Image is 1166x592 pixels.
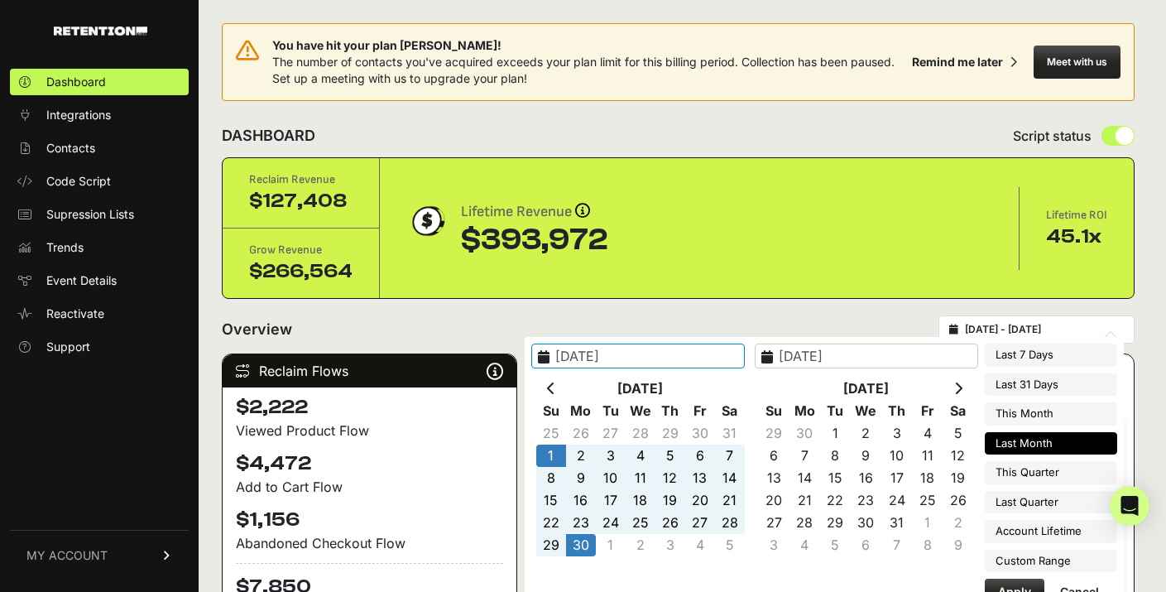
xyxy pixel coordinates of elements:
td: 16 [566,489,596,512]
div: Reclaim Flows [223,354,516,387]
td: 11 [912,445,943,467]
li: This Month [985,402,1117,426]
td: 2 [851,422,881,445]
td: 1 [536,445,566,467]
th: [DATE] [566,378,715,400]
h2: DASHBOARD [222,124,315,147]
td: 29 [655,422,685,445]
th: Mo [566,400,596,422]
td: 3 [881,422,912,445]
td: 30 [789,422,820,445]
td: 4 [789,534,820,556]
div: Grow Revenue [249,242,353,258]
th: Tu [820,400,851,422]
div: $266,564 [249,258,353,285]
td: 5 [715,534,745,556]
td: 29 [820,512,851,534]
td: 6 [685,445,715,467]
span: Code Script [46,173,111,190]
th: Th [881,400,912,422]
td: 25 [912,489,943,512]
span: Contacts [46,140,95,156]
span: Dashboard [46,74,106,90]
td: 27 [596,422,626,445]
td: 7 [715,445,745,467]
th: Mo [789,400,820,422]
th: Sa [715,400,745,422]
td: 15 [536,489,566,512]
a: Event Details [10,267,189,294]
td: 26 [943,489,973,512]
div: Reclaim Revenue [249,171,353,188]
td: 25 [536,422,566,445]
td: 30 [685,422,715,445]
td: 20 [685,489,715,512]
th: Th [655,400,685,422]
td: 5 [943,422,973,445]
td: 11 [626,467,655,489]
td: 9 [851,445,881,467]
td: 26 [655,512,685,534]
h4: $4,472 [236,450,503,477]
img: dollar-coin-05c43ed7efb7bc0c12610022525b4bbbb207c7efeef5aecc26f025e68dcafac9.png [406,200,448,242]
div: Add to Cart Flow [236,477,503,497]
td: 7 [789,445,820,467]
td: 26 [566,422,596,445]
td: 21 [789,489,820,512]
td: 30 [566,534,596,556]
h4: $2,222 [236,394,503,421]
li: Last Month [985,432,1117,455]
th: We [851,400,881,422]
td: 6 [851,534,881,556]
td: 29 [759,422,789,445]
div: $393,972 [461,224,607,257]
td: 8 [536,467,566,489]
a: Integrations [10,102,189,128]
td: 24 [881,489,912,512]
td: 23 [851,489,881,512]
td: 25 [626,512,655,534]
div: 45.1x [1046,224,1107,250]
th: Tu [596,400,626,422]
td: 2 [626,534,655,556]
td: 13 [759,467,789,489]
td: 14 [789,467,820,489]
span: Event Details [46,272,117,289]
td: 9 [943,534,973,556]
td: 12 [655,467,685,489]
td: 22 [536,512,566,534]
th: Su [759,400,789,422]
th: We [626,400,655,422]
span: Trends [46,239,84,256]
h4: $1,156 [236,507,503,533]
td: 28 [715,512,745,534]
td: 28 [626,422,655,445]
div: Remind me later [912,54,1003,70]
li: Last 31 Days [985,373,1117,397]
td: 3 [596,445,626,467]
span: You have hit your plan [PERSON_NAME]! [272,37,905,54]
td: 3 [759,534,789,556]
td: 21 [715,489,745,512]
td: 30 [851,512,881,534]
span: Supression Lists [46,206,134,223]
a: Code Script [10,168,189,195]
h2: Overview [222,318,292,341]
td: 27 [759,512,789,534]
td: 12 [943,445,973,467]
td: 22 [820,489,851,512]
td: 7 [881,534,912,556]
div: Viewed Product Flow [236,421,503,440]
td: 6 [759,445,789,467]
td: 8 [820,445,851,467]
a: Reactivate [10,301,189,327]
td: 1 [820,422,851,445]
div: Lifetime ROI [1046,207,1107,224]
div: Lifetime Revenue [461,200,607,224]
a: Support [10,334,189,360]
td: 20 [759,489,789,512]
td: 31 [881,512,912,534]
th: Sa [943,400,973,422]
li: Last Quarter [985,491,1117,514]
span: MY ACCOUNT [26,547,108,564]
